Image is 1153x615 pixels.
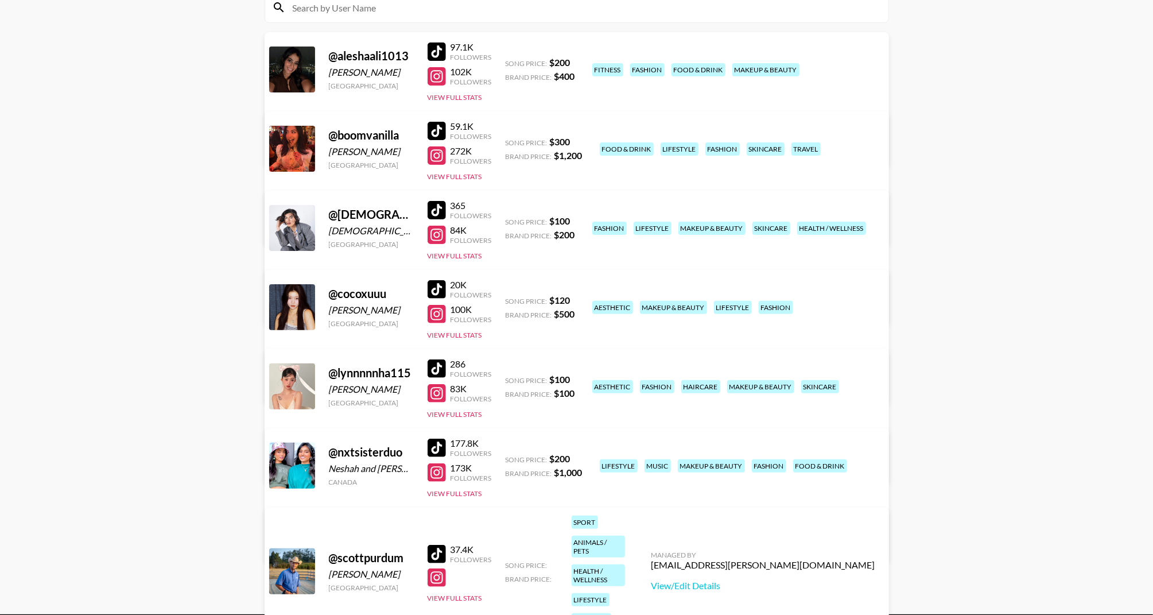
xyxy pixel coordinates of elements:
[329,82,414,90] div: [GEOGRAPHIC_DATA]
[671,63,725,76] div: food & drink
[451,66,492,78] div: 102K
[329,583,414,592] div: [GEOGRAPHIC_DATA]
[681,380,720,393] div: haircare
[451,121,492,132] div: 59.1K
[329,49,414,63] div: @ aleshaali1013
[797,222,866,235] div: health / wellness
[572,593,610,606] div: lifestyle
[592,301,633,314] div: aesthetic
[329,67,414,78] div: [PERSON_NAME]
[506,152,552,161] span: Brand Price:
[550,215,570,226] strong: $ 100
[554,229,575,240] strong: $ 200
[428,331,482,339] button: View Full Stats
[451,394,492,403] div: Followers
[506,455,548,464] span: Song Price:
[714,301,752,314] div: lifestyle
[506,390,552,399] span: Brand Price:
[451,449,492,458] div: Followers
[550,57,570,68] strong: $ 200
[329,287,414,301] div: @ cocoxuuu
[451,315,492,324] div: Followers
[550,136,570,147] strong: $ 300
[506,59,548,68] span: Song Price:
[428,172,482,181] button: View Full Stats
[451,211,492,220] div: Followers
[506,138,548,147] span: Song Price:
[506,376,548,385] span: Song Price:
[630,63,665,76] div: fashion
[329,463,414,474] div: Neshah and [PERSON_NAME]
[451,304,492,315] div: 100K
[451,358,492,370] div: 286
[428,410,482,419] button: View Full Stats
[592,63,623,76] div: fitness
[678,459,745,473] div: makeup & beauty
[554,467,583,478] strong: $ 1,000
[428,594,482,602] button: View Full Stats
[428,489,482,498] button: View Full Stats
[329,161,414,169] div: [GEOGRAPHIC_DATA]
[640,301,707,314] div: makeup & beauty
[451,145,492,157] div: 272K
[506,311,552,319] span: Brand Price:
[732,63,799,76] div: makeup & beauty
[451,474,492,482] div: Followers
[329,128,414,142] div: @ boomvanilla
[572,536,625,558] div: animals / pets
[678,222,746,235] div: makeup & beauty
[329,551,414,565] div: @ scottpurdum
[329,240,414,249] div: [GEOGRAPHIC_DATA]
[451,225,492,236] div: 84K
[451,41,492,53] div: 97.1K
[329,366,414,380] div: @ lynnnnnha115
[451,236,492,245] div: Followers
[329,319,414,328] div: [GEOGRAPHIC_DATA]
[451,157,492,165] div: Followers
[634,222,671,235] div: lifestyle
[451,78,492,86] div: Followers
[329,225,414,237] div: [DEMOGRAPHIC_DATA][PERSON_NAME]
[801,380,839,393] div: skincare
[506,73,552,82] span: Brand Price:
[451,279,492,291] div: 20K
[451,462,492,474] div: 173K
[600,459,638,473] div: lifestyle
[651,559,875,571] div: [EMAIL_ADDRESS][PERSON_NAME][DOMAIN_NAME]
[329,568,414,580] div: [PERSON_NAME]
[554,388,575,399] strong: $ 100
[451,291,492,299] div: Followers
[759,301,793,314] div: fashion
[506,561,548,570] span: Song Price:
[572,516,598,529] div: sport
[791,142,821,156] div: travel
[550,374,570,385] strong: $ 100
[554,71,575,82] strong: $ 400
[554,150,583,161] strong: $ 1,200
[752,459,786,473] div: fashion
[506,218,548,226] span: Song Price:
[451,53,492,61] div: Followers
[550,295,570,305] strong: $ 120
[727,380,794,393] div: makeup & beauty
[451,383,492,394] div: 83K
[645,459,671,473] div: music
[329,445,414,459] div: @ nxtsisterduo
[661,142,698,156] div: lifestyle
[752,222,790,235] div: skincare
[651,551,875,559] div: Managed By
[506,297,548,305] span: Song Price:
[329,399,414,407] div: [GEOGRAPHIC_DATA]
[793,459,847,473] div: food & drink
[329,207,414,222] div: @ [DEMOGRAPHIC_DATA]
[747,142,785,156] div: skincare
[592,222,627,235] div: fashion
[428,252,482,260] button: View Full Stats
[329,146,414,157] div: [PERSON_NAME]
[600,142,654,156] div: food & drink
[550,453,570,464] strong: $ 200
[506,469,552,478] span: Brand Price:
[428,93,482,102] button: View Full Stats
[651,580,875,591] a: View/Edit Details
[451,370,492,378] div: Followers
